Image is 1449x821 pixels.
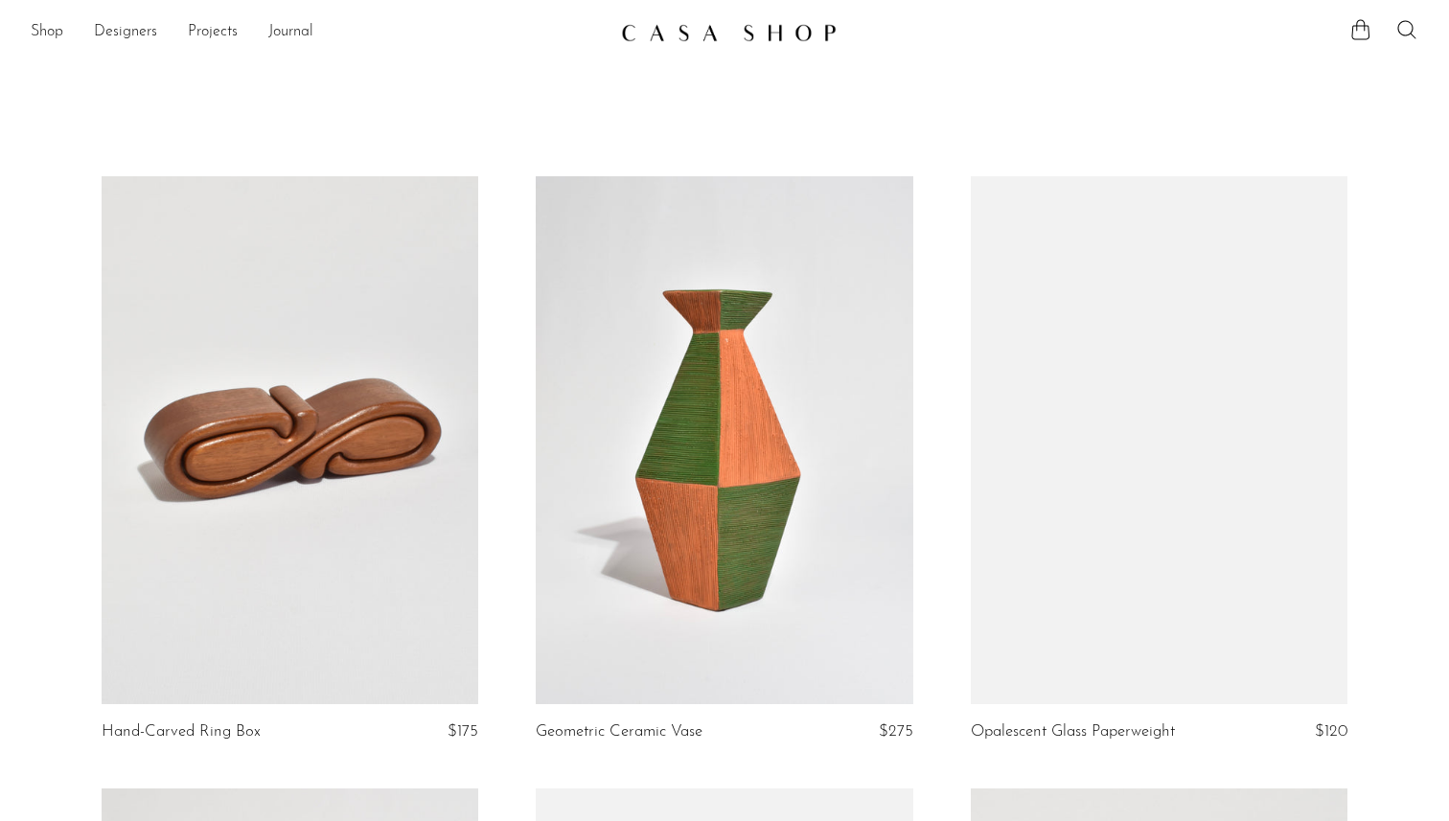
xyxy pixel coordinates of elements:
span: $275 [879,723,913,740]
span: $120 [1315,723,1347,740]
ul: NEW HEADER MENU [31,16,606,49]
a: Projects [188,20,238,45]
a: Journal [268,20,313,45]
nav: Desktop navigation [31,16,606,49]
a: Geometric Ceramic Vase [536,723,702,741]
a: Designers [94,20,157,45]
a: Hand-Carved Ring Box [102,723,261,741]
a: Opalescent Glass Paperweight [971,723,1175,741]
span: $175 [448,723,478,740]
a: Shop [31,20,63,45]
